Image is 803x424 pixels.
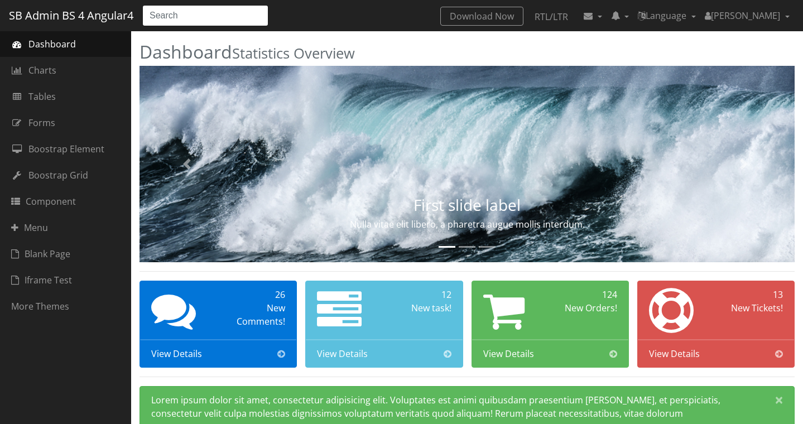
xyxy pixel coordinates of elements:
[440,7,523,26] a: Download Now
[554,288,617,301] div: 124
[483,347,534,360] span: View Details
[11,221,48,234] span: Menu
[388,288,451,301] div: 12
[700,4,794,27] a: [PERSON_NAME]
[232,44,355,63] small: Statistics Overview
[238,196,696,214] h3: First slide label
[140,42,795,61] h2: Dashboard
[720,288,783,301] div: 13
[142,5,268,26] input: Search
[223,288,286,301] div: 26
[633,4,700,27] a: Language
[223,301,286,328] div: New Comments!
[649,347,700,360] span: View Details
[9,5,133,26] a: SB Admin BS 4 Angular4
[140,66,795,262] img: Random first slide
[764,387,794,413] button: Close
[388,301,451,315] div: New task!
[317,347,368,360] span: View Details
[720,301,783,315] div: New Tickets!
[775,392,783,407] span: ×
[526,7,577,27] a: RTL/LTR
[151,347,202,360] span: View Details
[554,301,617,315] div: New Orders!
[238,218,696,231] p: Nulla vitae elit libero, a pharetra augue mollis interdum.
